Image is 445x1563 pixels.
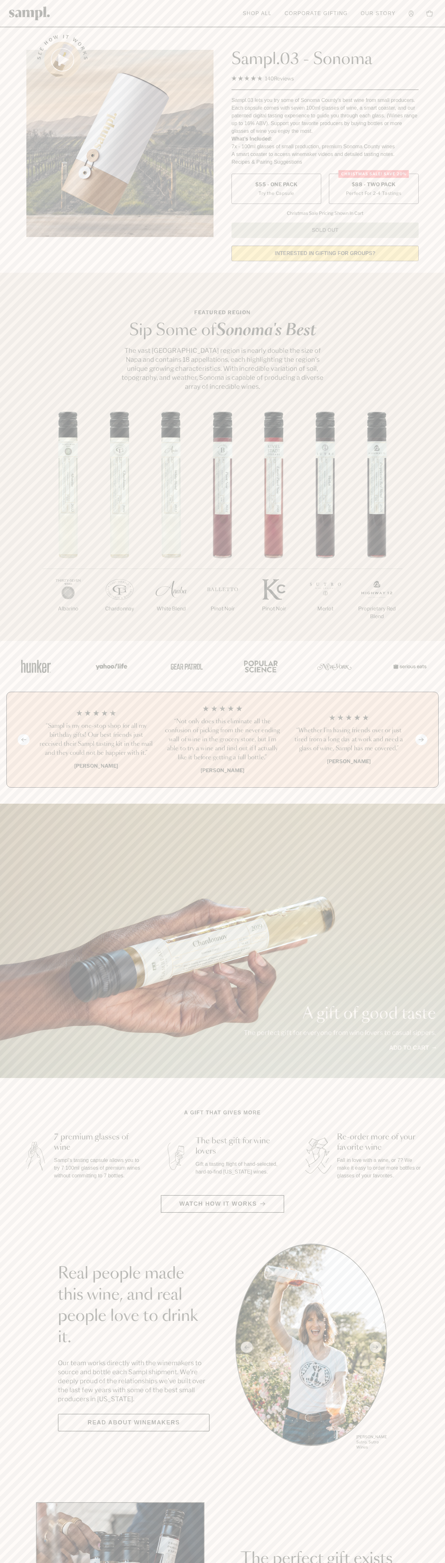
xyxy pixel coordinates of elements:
a: Add to cart [389,1044,436,1052]
img: Sampl logo [9,6,50,20]
p: The vast [GEOGRAPHIC_DATA] region is nearly double the size of Napa and contains 18 appellations,... [120,346,325,391]
li: 7 / 7 [351,412,403,641]
p: Fall in love with a wine, or 7? We make it easy to order more bottles or glasses of your favorites. [337,1156,424,1180]
li: 2 / 4 [165,705,281,774]
p: Sampl's tasting capsule allows you to try 7 100ml glasses of premium wines without committing to ... [54,1156,141,1180]
li: 1 / 7 [42,412,94,633]
li: 3 / 7 [145,412,197,633]
em: Sonoma's Best [216,323,316,338]
h3: Re-order more of your favorite wine [337,1132,424,1153]
small: Try the Capsule [259,190,294,197]
button: Sold Out [232,223,419,238]
strong: What’s Included: [232,136,272,142]
b: [PERSON_NAME] [327,758,371,764]
b: [PERSON_NAME] [201,767,244,773]
img: Artboard_5_7fdae55a-36fd-43f7-8bfd-f74a06a2878e_x450.png [166,653,204,680]
p: Our team works directly with the winemakers to source and bottle each Sampl shipment. We’re deepl... [58,1358,210,1403]
button: Next slide [415,734,427,745]
a: Corporate Gifting [281,6,351,21]
p: Gift a tasting flight of hand-selected, hard-to-find [US_STATE] wines. [195,1160,283,1176]
h2: Real people made this wine, and real people love to drink it. [58,1263,210,1348]
p: Albarino [42,605,94,613]
a: Read about Winemakers [58,1414,210,1431]
p: Merlot [300,605,351,613]
li: 3 / 4 [291,705,407,774]
button: Watch how it works [161,1195,284,1213]
li: Christmas Sale Pricing Shown In Cart [284,210,367,216]
img: Artboard_7_5b34974b-f019-449e-91fb-745f8d0877ee_x450.png [390,653,428,680]
p: Chardonnay [94,605,145,613]
ul: carousel [235,1244,387,1451]
button: See how it works [44,42,80,78]
p: Pinot Noir [248,605,300,613]
p: A gift of good taste [244,1006,436,1022]
li: 7x - 100ml glasses of small production, premium Sonoma County wines [232,143,419,151]
span: Reviews [274,76,294,82]
img: Artboard_1_c8cd28af-0030-4af1-819c-248e302c7f06_x450.png [17,653,55,680]
span: $88 - Two Pack [352,181,396,188]
h3: The best gift for wine lovers [195,1136,283,1156]
b: [PERSON_NAME] [74,763,118,769]
button: Previous slide [18,734,30,745]
img: Sampl.03 - Sonoma [26,50,213,237]
a: interested in gifting for groups? [232,246,419,261]
span: 140 [265,76,274,82]
p: The perfect gift for everyone from wine lovers to casual sippers. [244,1028,436,1037]
h3: “Whether I'm having friends over or just tired from a long day at work and need a glass of wine, ... [291,726,407,753]
div: Sampl.03 lets you try some of Sonoma County's best wine from small producers. Each capsule comes ... [232,96,419,135]
h2: A gift that gives more [184,1109,261,1117]
h3: “Not only does this eliminate all the confusion of picking from the never ending wall of wine in ... [165,717,281,762]
li: 5 / 7 [248,412,300,633]
div: 140Reviews [232,74,294,83]
small: Perfect For 2-4 Tastings [346,190,401,197]
p: Featured Region [120,309,325,316]
div: slide 1 [235,1244,387,1451]
img: Artboard_6_04f9a106-072f-468a-bdd7-f11783b05722_x450.png [91,653,130,680]
li: 4 / 7 [197,412,248,633]
span: $55 - One Pack [255,181,298,188]
p: Proprietary Red Blend [351,605,403,620]
a: Our Story [358,6,399,21]
img: Artboard_3_0b291449-6e8c-4d07-b2c2-3f3601a19cd1_x450.png [315,653,354,680]
li: Recipes & Pairing Suggestions [232,158,419,166]
a: Shop All [240,6,275,21]
h1: Sampl.03 - Sonoma [232,50,419,69]
p: Pinot Noir [197,605,248,613]
li: A smart coaster to access winemaker videos and detailed tasting notes. [232,151,419,158]
img: Artboard_4_28b4d326-c26e-48f9-9c80-911f17d6414e_x450.png [241,653,279,680]
div: Christmas SALE! Save 20% [339,170,409,178]
li: 2 / 7 [94,412,145,633]
li: 6 / 7 [300,412,351,633]
h2: Sip Some of [120,323,325,338]
h3: 7 premium glasses of wine [54,1132,141,1153]
li: 1 / 4 [38,705,154,774]
h3: “Sampl is my one-stop shop for all my birthday gifts! Our best friends just received their Sampl ... [38,722,154,758]
p: [PERSON_NAME] Sutro, Sutro Wines [356,1434,387,1450]
p: White Blend [145,605,197,613]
